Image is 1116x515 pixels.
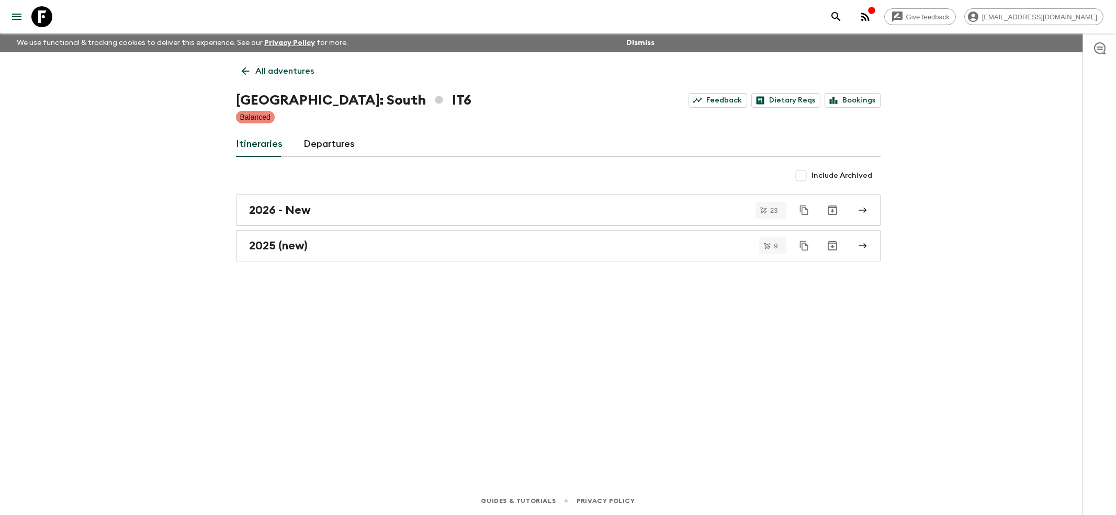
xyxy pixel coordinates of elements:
[236,90,471,111] h1: [GEOGRAPHIC_DATA]: South IT6
[264,39,315,47] a: Privacy Policy
[826,6,847,27] button: search adventures
[236,132,283,157] a: Itineraries
[240,112,270,122] p: Balanced
[481,495,556,507] a: Guides & Tutorials
[13,33,352,52] p: We use functional & tracking cookies to deliver this experience. See our for more.
[795,201,814,220] button: Duplicate
[6,6,27,27] button: menu
[976,13,1103,21] span: [EMAIL_ADDRESS][DOMAIN_NAME]
[764,207,784,214] span: 23
[811,170,872,181] span: Include Archived
[884,8,956,25] a: Give feedback
[689,93,747,108] a: Feedback
[236,194,881,226] a: 2026 - New
[249,203,311,217] h2: 2026 - New
[822,235,843,256] button: Archive
[303,132,355,157] a: Departures
[795,236,814,255] button: Duplicate
[825,93,881,108] a: Bookings
[249,239,308,253] h2: 2025 (new)
[577,495,635,507] a: Privacy Policy
[964,8,1103,25] div: [EMAIL_ADDRESS][DOMAIN_NAME]
[822,200,843,221] button: Archive
[624,36,657,50] button: Dismiss
[255,65,314,77] p: All adventures
[236,61,320,82] a: All adventures
[900,13,955,21] span: Give feedback
[768,243,784,249] span: 9
[751,93,820,108] a: Dietary Reqs
[236,230,881,261] a: 2025 (new)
